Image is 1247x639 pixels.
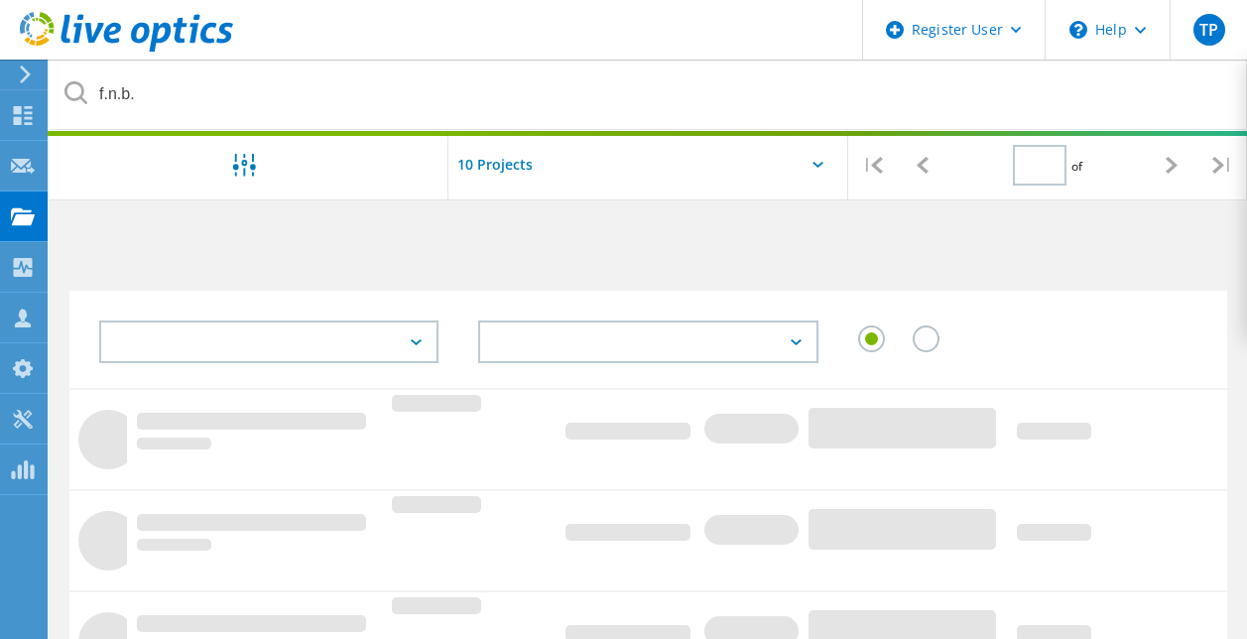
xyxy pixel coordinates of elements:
span: of [1071,158,1082,175]
svg: \n [1069,21,1087,39]
a: Live Optics Dashboard [20,42,233,56]
span: TP [1199,22,1218,38]
div: | [1197,130,1247,200]
div: | [848,130,898,200]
